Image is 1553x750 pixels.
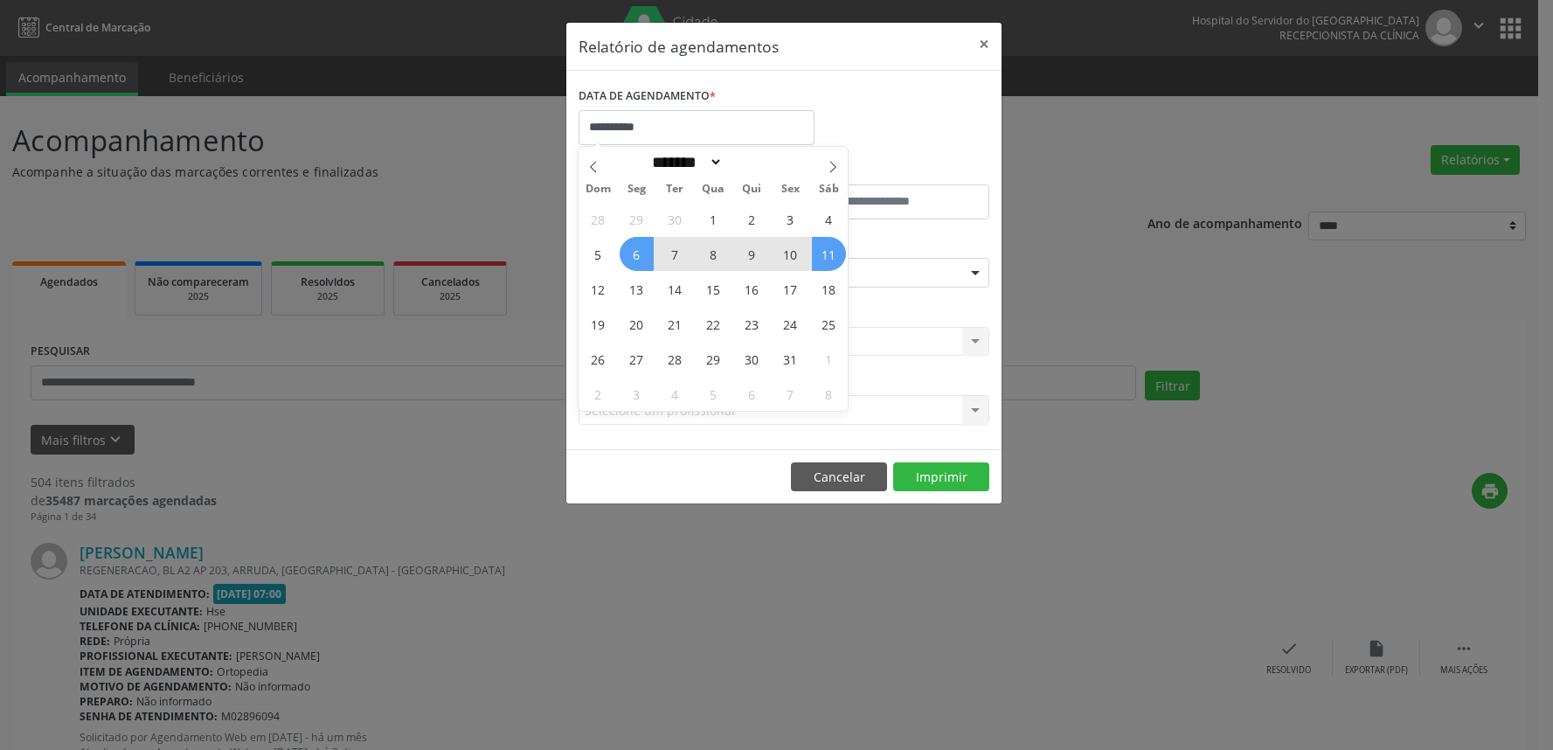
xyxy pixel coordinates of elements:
span: Outubro 28, 2025 [658,342,692,376]
span: Novembro 1, 2025 [812,342,846,376]
span: Novembro 2, 2025 [581,377,615,411]
span: Outubro 17, 2025 [773,272,808,306]
span: Outubro 8, 2025 [697,237,731,271]
label: DATA DE AGENDAMENTO [579,83,716,110]
input: Year [723,153,780,171]
span: Setembro 30, 2025 [658,202,692,236]
span: Outubro 24, 2025 [773,307,808,341]
span: Outubro 6, 2025 [620,237,654,271]
span: Dom [579,184,617,195]
span: Novembro 5, 2025 [697,377,731,411]
span: Outubro 10, 2025 [773,237,808,271]
span: Outubro 23, 2025 [735,307,769,341]
span: Outubro 11, 2025 [812,237,846,271]
button: Cancelar [791,462,887,492]
span: Outubro 7, 2025 [658,237,692,271]
span: Sáb [809,184,848,195]
span: Outubro 5, 2025 [581,237,615,271]
span: Outubro 16, 2025 [735,272,769,306]
span: Outubro 14, 2025 [658,272,692,306]
span: Outubro 25, 2025 [812,307,846,341]
span: Outubro 2, 2025 [735,202,769,236]
span: Outubro 9, 2025 [735,237,769,271]
span: Novembro 7, 2025 [773,377,808,411]
h5: Relatório de agendamentos [579,35,779,58]
span: Outubro 31, 2025 [773,342,808,376]
span: Outubro 12, 2025 [581,272,615,306]
span: Ter [655,184,694,195]
span: Outubro 26, 2025 [581,342,615,376]
span: Sex [771,184,809,195]
span: Outubro 18, 2025 [812,272,846,306]
button: Imprimir [893,462,989,492]
span: Seg [617,184,655,195]
span: Outubro 15, 2025 [697,272,731,306]
span: Qua [694,184,732,195]
span: Novembro 6, 2025 [735,377,769,411]
span: Outubro 29, 2025 [697,342,731,376]
span: Setembro 29, 2025 [620,202,654,236]
span: Outubro 21, 2025 [658,307,692,341]
label: ATÉ [788,157,989,184]
span: Novembro 8, 2025 [812,377,846,411]
span: Novembro 3, 2025 [620,377,654,411]
span: Outubro 13, 2025 [620,272,654,306]
span: Outubro 4, 2025 [812,202,846,236]
select: Month [647,153,724,171]
span: Outubro 20, 2025 [620,307,654,341]
span: Outubro 3, 2025 [773,202,808,236]
span: Outubro 27, 2025 [620,342,654,376]
button: Close [967,23,1002,66]
span: Setembro 28, 2025 [581,202,615,236]
span: Qui [732,184,771,195]
span: Outubro 30, 2025 [735,342,769,376]
span: Novembro 4, 2025 [658,377,692,411]
span: Outubro 19, 2025 [581,307,615,341]
span: Outubro 22, 2025 [697,307,731,341]
span: Outubro 1, 2025 [697,202,731,236]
